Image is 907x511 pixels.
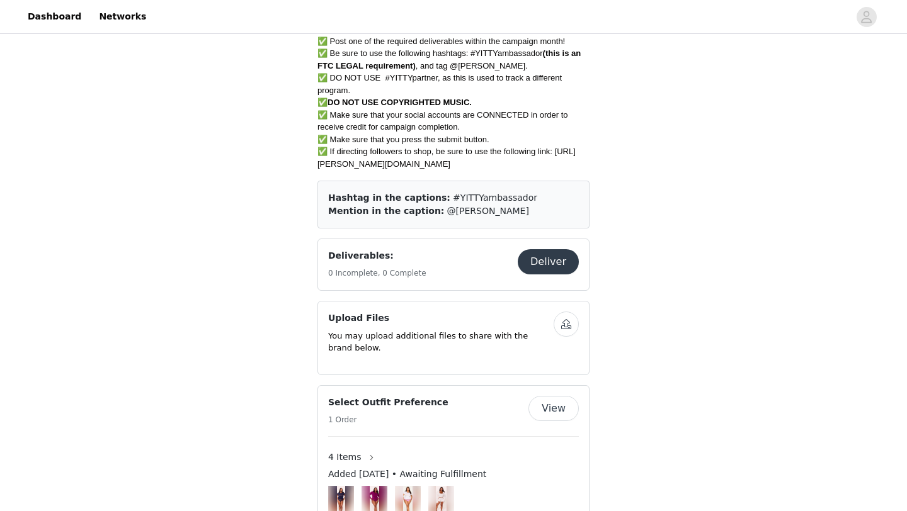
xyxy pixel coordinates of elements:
[317,135,489,144] span: ✅ Make sure that you press the submit button.
[328,312,554,325] h4: Upload Files
[518,249,579,274] button: Deliver
[528,396,579,421] button: View
[328,451,362,464] span: 4 Items
[91,3,154,31] a: Networks
[860,7,872,27] div: avatar
[328,330,554,354] p: You may upload additional files to share with the brand below.
[20,3,89,31] a: Dashboard
[317,110,568,132] span: ✅ Make sure that your social accounts are CONNECTED in order to receive credit for campaign compl...
[447,206,529,216] span: @[PERSON_NAME]
[328,193,450,203] span: Hashtag in the captions:
[317,147,576,169] span: ✅ If directing followers to shop, be sure to use the following link: [URL][PERSON_NAME][DOMAIN_NAME]
[328,206,444,216] span: Mention in the caption:
[317,98,472,107] span: ✅
[317,73,562,95] span: ✅ DO NOT USE #YITTYpartner, as this is used to track a different program.
[328,267,426,279] h5: 0 Incomplete, 0 Complete
[328,468,486,481] span: Added [DATE] • Awaiting Fulfillment
[317,36,565,46] span: ✅ Post one of the required deliverables within the campaign month!
[317,48,581,70] span: ✅ Be sure to use the following hashtags: #YITTYambassador , and tag @[PERSON_NAME].
[453,193,537,203] span: #YITTYambassador
[317,48,581,70] span: (this is an FTC LEGAL requirement)
[328,396,448,409] h4: Select Outfit Preference
[328,98,472,107] span: DO NOT USE COPYRIGHTED MUSIC.
[317,239,590,291] div: Deliverables:
[328,249,426,262] h4: Deliverables:
[328,414,448,425] h5: 1 Order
